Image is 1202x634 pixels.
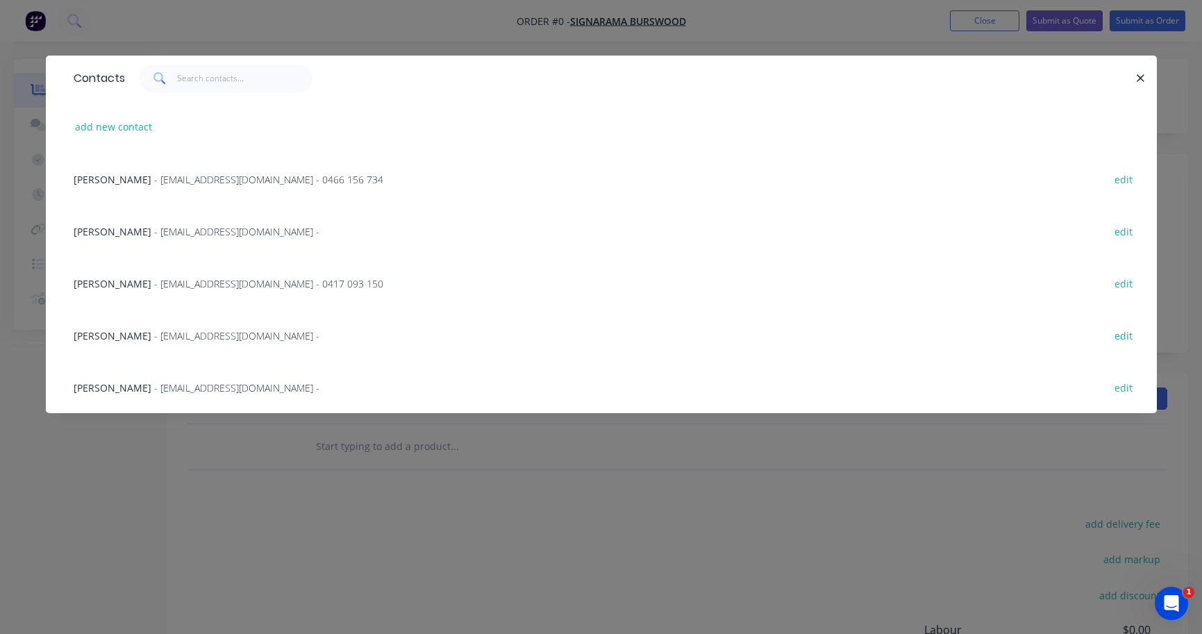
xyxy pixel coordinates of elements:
iframe: Intercom live chat [1155,587,1188,620]
span: [PERSON_NAME] [74,381,151,394]
span: [PERSON_NAME] [74,329,151,342]
button: edit [1108,378,1140,397]
button: add new contact [68,117,160,136]
span: 1 [1183,587,1194,598]
span: - [EMAIL_ADDRESS][DOMAIN_NAME] - [154,225,319,238]
button: edit [1108,326,1140,344]
input: Search contacts... [177,65,312,92]
div: Contacts [67,56,125,101]
span: - [EMAIL_ADDRESS][DOMAIN_NAME] - [154,329,319,342]
button: edit [1108,274,1140,292]
span: - [EMAIL_ADDRESS][DOMAIN_NAME] - 0417 093 150 [154,277,383,290]
span: [PERSON_NAME] [74,173,151,186]
span: [PERSON_NAME] [74,225,151,238]
button: edit [1108,222,1140,240]
button: edit [1108,169,1140,188]
span: - [EMAIL_ADDRESS][DOMAIN_NAME] - [154,381,319,394]
span: - [EMAIL_ADDRESS][DOMAIN_NAME] - 0466 156 734 [154,173,383,186]
span: [PERSON_NAME] [74,277,151,290]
